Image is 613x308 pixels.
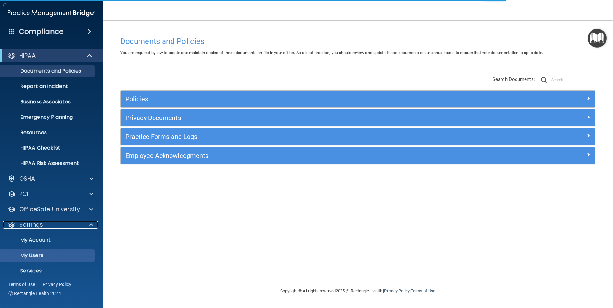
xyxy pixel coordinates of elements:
[551,75,595,85] input: Search
[4,145,92,151] p: HIPAA Checklist
[4,268,92,274] p: Services
[8,281,35,288] a: Terms of Use
[4,99,92,105] p: Business Associates
[19,52,36,60] p: HIPAA
[125,114,472,121] h5: Privacy Documents
[8,290,61,296] span: Ⓒ Rectangle Health 2024
[125,152,472,159] h5: Employee Acknowledgments
[8,7,95,20] img: PMB logo
[125,133,472,140] h5: Practice Forms and Logs
[502,263,605,288] iframe: Drift Widget Chat Controller
[19,175,35,182] p: OSHA
[4,83,92,90] p: Report an Incident
[4,252,92,259] p: My Users
[4,237,92,243] p: My Account
[384,288,409,293] a: Privacy Policy
[4,129,92,136] p: Resources
[8,190,93,198] a: PCI
[541,77,547,83] img: ic-search.3b580494.png
[4,68,92,74] p: Documents and Policies
[43,281,71,288] a: Privacy Policy
[4,160,92,166] p: HIPAA Risk Assessment
[241,281,475,301] div: Copyright © All rights reserved 2025 @ Rectangle Health | |
[8,206,93,213] a: OfficeSafe University
[120,37,595,45] h4: Documents and Policies
[125,95,472,102] h5: Policies
[125,94,590,104] a: Policies
[19,206,80,213] p: OfficeSafe University
[125,113,590,123] a: Privacy Documents
[19,221,43,229] p: Settings
[8,52,93,60] a: HIPAA
[120,50,543,55] span: You are required by law to create and maintain copies of these documents on file in your office. ...
[492,77,535,82] span: Search Documents:
[4,114,92,120] p: Emergency Planning
[125,150,590,161] a: Employee Acknowledgments
[19,27,63,36] h4: Compliance
[19,190,28,198] p: PCI
[588,29,607,48] button: Open Resource Center
[411,288,435,293] a: Terms of Use
[8,175,93,182] a: OSHA
[8,221,93,229] a: Settings
[125,132,590,142] a: Practice Forms and Logs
